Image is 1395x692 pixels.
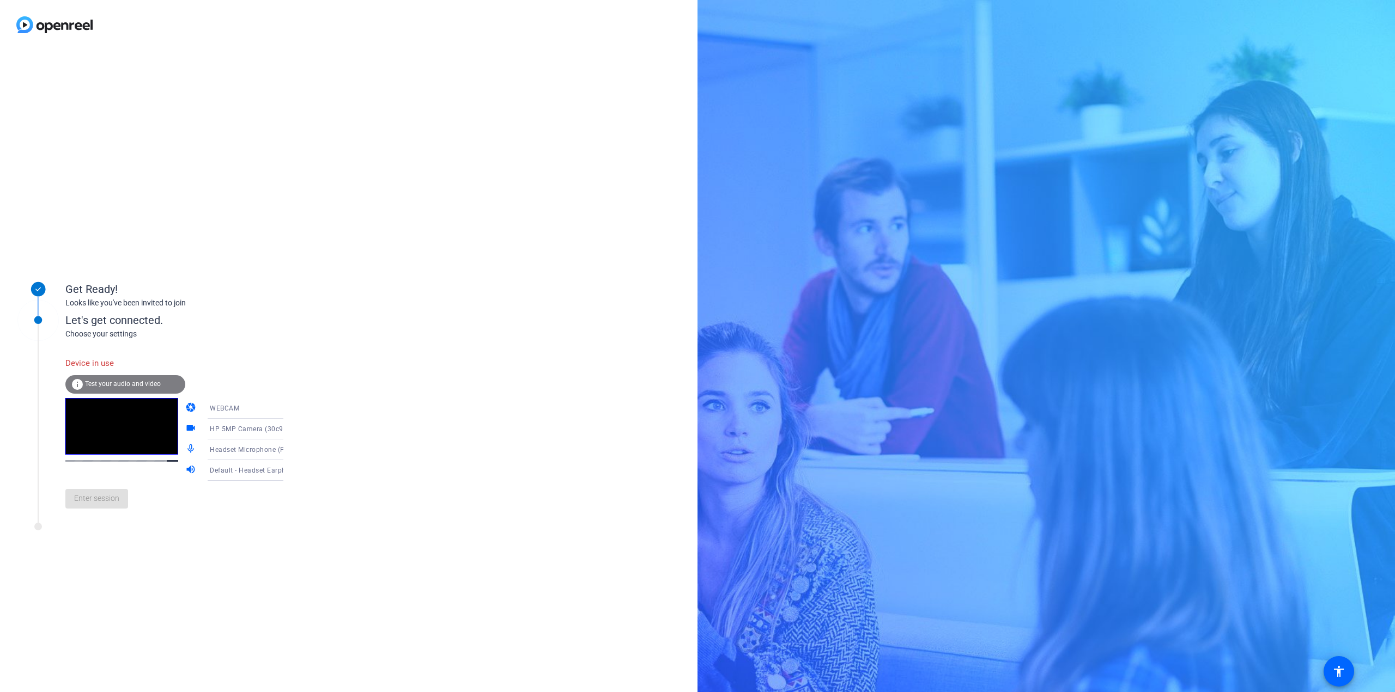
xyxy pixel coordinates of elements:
[65,328,306,340] div: Choose your settings
[210,445,359,454] span: Headset Microphone (Poly BT700) (047f:02e6)
[185,464,198,477] mat-icon: volume_up
[210,405,239,412] span: WEBCAM
[85,380,161,388] span: Test your audio and video
[185,402,198,415] mat-icon: camera
[71,378,84,391] mat-icon: info
[1332,665,1345,678] mat-icon: accessibility
[65,352,185,375] div: Device in use
[65,297,283,309] div: Looks like you've been invited to join
[65,312,306,328] div: Let's get connected.
[210,466,380,474] span: Default - Headset Earphone (Poly BT700) (047f:02e6)
[185,422,198,436] mat-icon: videocam
[185,443,198,456] mat-icon: mic_none
[210,424,304,433] span: HP 5MP Camera (30c9:0096)
[65,281,283,297] div: Get Ready!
